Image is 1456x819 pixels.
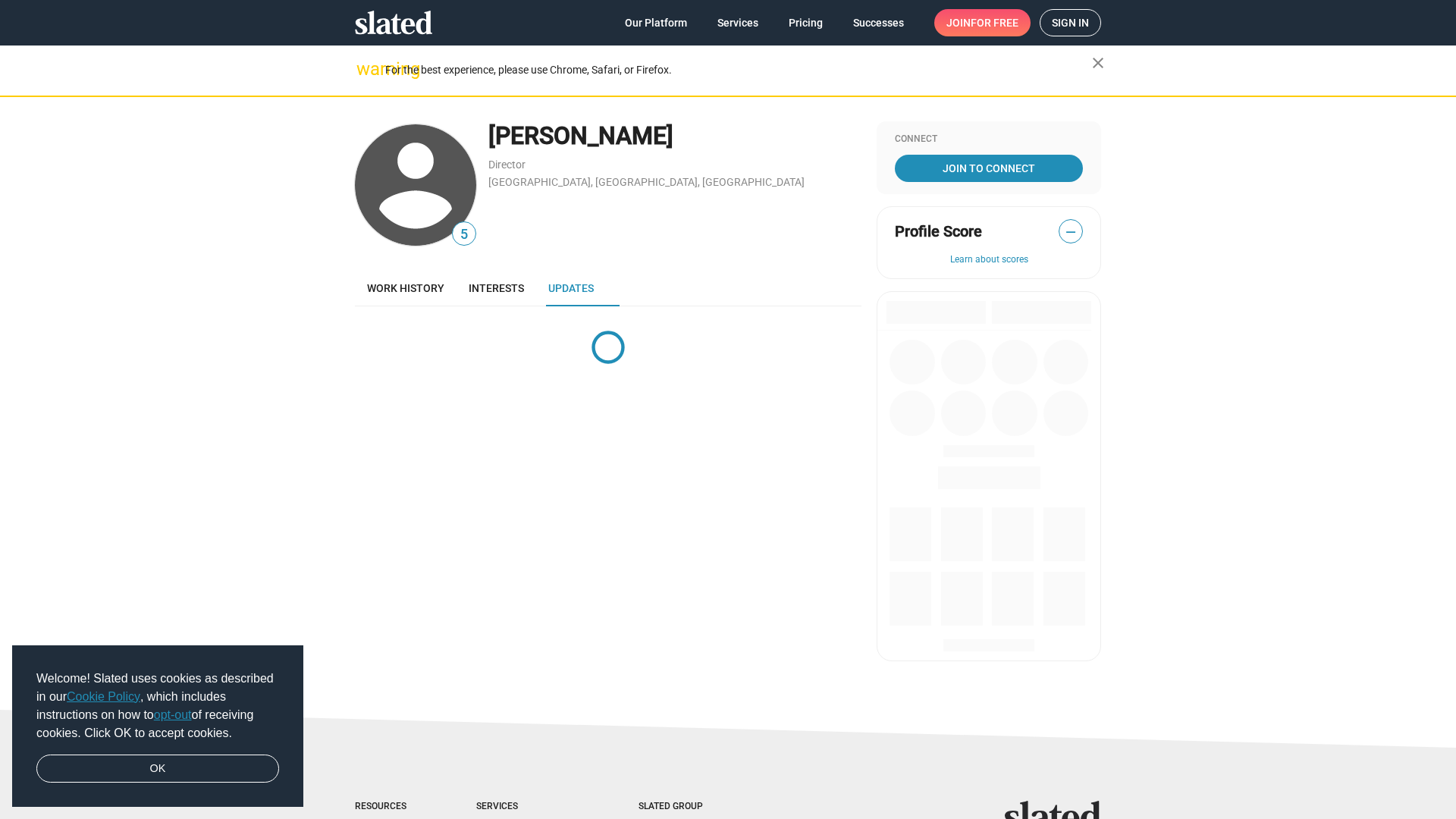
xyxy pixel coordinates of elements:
a: opt-out [154,708,192,721]
span: Updates [548,282,594,294]
a: Our Platform [613,9,699,36]
span: Work history [367,282,444,294]
a: Updates [536,270,606,306]
a: Successes [841,9,916,36]
div: Slated Group [639,801,742,813]
div: Connect [895,133,1083,146]
a: Pricing [777,9,835,36]
a: Interests [457,270,536,306]
span: Our Platform [625,9,687,36]
a: Services [705,9,770,36]
div: [PERSON_NAME] [488,120,861,152]
div: Resources [355,801,416,813]
a: dismiss cookie message [36,755,279,783]
span: Interests [469,282,524,294]
span: Join To Connect [898,155,1080,182]
span: Services [717,9,758,36]
span: Successes [853,9,904,36]
span: Join [946,9,1018,36]
mat-icon: warning [356,60,375,78]
a: Joinfor free [934,9,1031,36]
a: Sign in [1040,9,1101,36]
span: for free [971,9,1018,36]
a: Join To Connect [895,155,1083,182]
mat-icon: close [1089,54,1107,72]
span: Welcome! Slated uses cookies as described in our , which includes instructions on how to of recei... [36,670,279,742]
a: Work history [355,270,457,306]
div: For the best experience, please use Chrome, Safari, or Firefox. [385,60,1092,80]
button: Learn about scores [895,254,1083,266]
span: 5 [453,224,475,245]
span: Sign in [1052,10,1089,36]
span: Profile Score [895,221,982,242]
div: cookieconsent [12,645,303,808]
a: Cookie Policy [67,690,140,703]
span: Pricing [789,9,823,36]
a: [GEOGRAPHIC_DATA], [GEOGRAPHIC_DATA], [GEOGRAPHIC_DATA] [488,176,805,188]
span: — [1059,222,1082,242]
div: Services [476,801,578,813]
a: Director [488,158,526,171]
